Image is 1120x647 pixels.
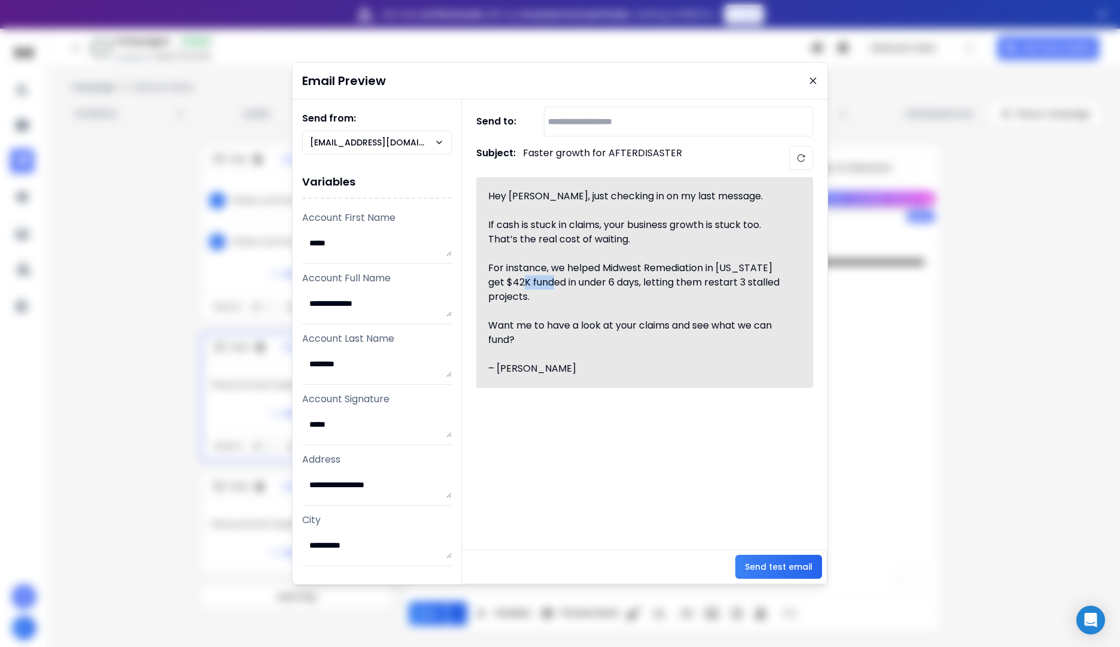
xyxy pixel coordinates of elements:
[310,136,434,148] p: [EMAIL_ADDRESS][DOMAIN_NAME]
[302,452,452,467] p: Address
[488,362,787,376] div: – [PERSON_NAME]
[488,261,787,318] div: For instance, we helped Midwest Remediation in [US_STATE] get $42K funded in under 6 days, lettin...
[488,189,787,203] div: Hey [PERSON_NAME], just checking in on my last message.
[302,271,452,285] p: Account Full Name
[302,166,452,199] h1: Variables
[302,513,452,527] p: City
[302,72,386,89] h1: Email Preview
[523,146,682,170] p: Faster growth for AFTERDISASTER
[302,392,452,406] p: Account Signature
[488,218,787,247] div: If cash is stuck in claims, your business growth is stuck too. That’s the real cost of waiting.
[476,114,524,129] h1: Send to:
[476,146,516,170] h1: Subject:
[488,318,787,347] div: Want me to have a look at your claims and see what we can fund?
[302,211,452,225] p: Account First Name
[1076,606,1105,634] div: Open Intercom Messenger
[302,332,452,346] p: Account Last Name
[735,555,822,579] button: Send test email
[302,111,452,126] h1: Send from:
